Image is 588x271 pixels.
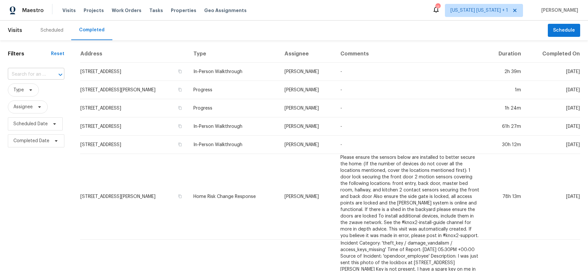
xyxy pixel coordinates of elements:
[279,136,335,154] td: [PERSON_NAME]
[22,7,44,14] span: Maestro
[177,142,183,147] button: Copy Address
[526,63,580,81] td: [DATE]
[335,63,485,81] td: -
[80,99,188,117] td: [STREET_ADDRESS]
[335,154,485,240] td: Please ensure the sensors below are installed to better secure the home: (If the number of device...
[526,99,580,117] td: [DATE]
[335,136,485,154] td: -
[485,154,526,240] td: 78h 13m
[51,51,64,57] div: Reset
[13,104,33,110] span: Assignee
[279,154,335,240] td: [PERSON_NAME]
[188,99,279,117] td: Progress
[526,136,580,154] td: [DATE]
[62,7,76,14] span: Visits
[188,136,279,154] td: In-Person Walkthrough
[335,99,485,117] td: -
[485,136,526,154] td: 30h 12m
[435,4,440,10] div: 11
[84,7,104,14] span: Projects
[335,81,485,99] td: -
[13,87,24,93] span: Type
[485,81,526,99] td: 1m
[188,81,279,99] td: Progress
[177,123,183,129] button: Copy Address
[526,81,580,99] td: [DATE]
[177,105,183,111] button: Copy Address
[188,117,279,136] td: In-Person Walkthrough
[41,27,63,34] div: Scheduled
[8,69,46,80] input: Search for an address...
[80,154,188,240] td: [STREET_ADDRESS][PERSON_NAME]
[485,45,526,63] th: Duration
[279,99,335,117] td: [PERSON_NAME]
[112,7,141,14] span: Work Orders
[188,154,279,240] td: Home Risk Change Response
[80,63,188,81] td: [STREET_ADDRESS]
[188,45,279,63] th: Type
[279,63,335,81] td: [PERSON_NAME]
[279,81,335,99] td: [PERSON_NAME]
[526,117,580,136] td: [DATE]
[553,26,575,35] span: Schedule
[188,63,279,81] td: In-Person Walkthrough
[8,51,51,57] h1: Filters
[279,117,335,136] td: [PERSON_NAME]
[485,117,526,136] td: 61h 27m
[450,7,508,14] span: [US_STATE] [US_STATE] + 1
[485,99,526,117] td: 1h 24m
[80,136,188,154] td: [STREET_ADDRESS]
[526,45,580,63] th: Completed On
[80,117,188,136] td: [STREET_ADDRESS]
[13,121,48,127] span: Scheduled Date
[204,7,247,14] span: Geo Assignments
[80,81,188,99] td: [STREET_ADDRESS][PERSON_NAME]
[79,27,105,33] div: Completed
[177,193,183,199] button: Copy Address
[177,68,183,74] button: Copy Address
[171,7,196,14] span: Properties
[279,45,335,63] th: Assignee
[548,24,580,37] button: Schedule
[80,45,188,63] th: Address
[149,8,163,13] span: Tasks
[177,87,183,93] button: Copy Address
[485,63,526,81] td: 2h 39m
[539,7,578,14] span: [PERSON_NAME]
[335,117,485,136] td: -
[526,154,580,240] td: [DATE]
[335,45,485,63] th: Comments
[56,70,65,79] button: Open
[8,23,22,38] span: Visits
[13,138,49,144] span: Completed Date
